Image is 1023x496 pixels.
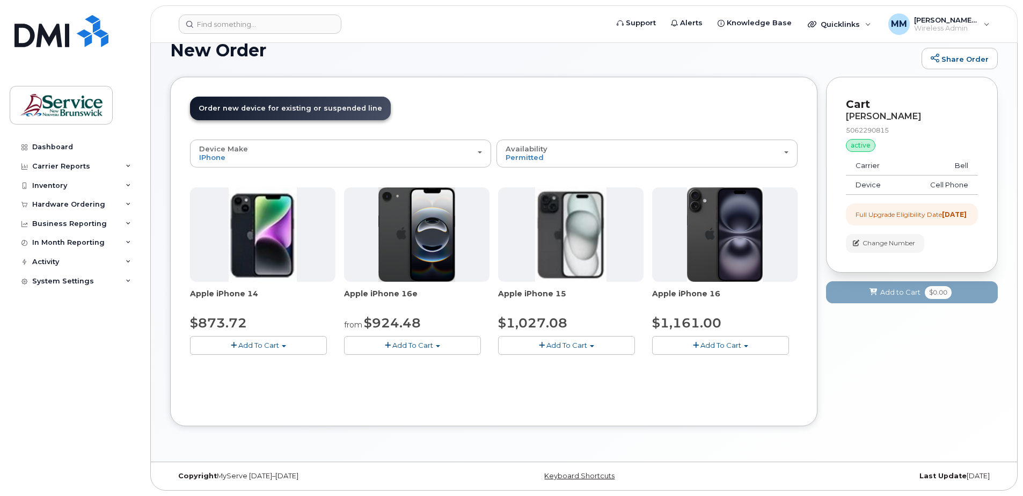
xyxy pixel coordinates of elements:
[344,336,481,355] button: Add To Cart
[199,153,225,162] span: iPhone
[506,153,544,162] span: Permitted
[238,341,279,349] span: Add To Cart
[496,140,798,167] button: Availability Permitted
[722,472,998,480] div: [DATE]
[914,24,978,33] span: Wireless Admin
[652,288,798,310] div: Apple iPhone 16
[663,12,710,34] a: Alerts
[498,288,644,310] div: Apple iPhone 15
[546,341,587,349] span: Add To Cart
[700,341,741,349] span: Add To Cart
[880,287,920,297] span: Add to Cart
[942,210,967,218] strong: [DATE]
[846,139,875,152] div: active
[925,286,952,299] span: $0.00
[652,336,789,355] button: Add To Cart
[891,18,907,31] span: MM
[378,187,456,282] img: iphone16e.png
[821,20,860,28] span: Quicklinks
[229,187,297,282] img: iphone14.jpg
[919,472,967,480] strong: Last Update
[344,320,362,330] small: from
[922,48,998,69] a: Share Order
[506,144,547,153] span: Availability
[170,41,916,60] h1: New Order
[199,144,248,153] span: Device Make
[190,315,247,331] span: $873.72
[190,336,327,355] button: Add To Cart
[498,315,567,331] span: $1,027.08
[856,210,967,219] div: Full Upgrade Eligibility Date
[544,472,615,480] a: Keyboard Shortcuts
[863,238,915,248] span: Change Number
[190,140,491,167] button: Device Make iPhone
[190,288,335,310] div: Apple iPhone 14
[846,97,978,112] p: Cart
[178,472,217,480] strong: Copyright
[609,12,663,34] a: Support
[826,281,998,303] button: Add to Cart $0.00
[344,288,489,310] div: Apple iPhone 16e
[179,14,341,34] input: Find something...
[710,12,799,34] a: Knowledge Base
[626,18,656,28] span: Support
[846,234,924,253] button: Change Number
[680,18,703,28] span: Alerts
[846,126,978,135] div: 5062290815
[652,315,721,331] span: $1,161.00
[364,315,421,331] span: $924.48
[727,18,792,28] span: Knowledge Base
[498,336,635,355] button: Add To Cart
[914,16,978,24] span: [PERSON_NAME] (ASD-E)
[199,104,382,112] span: Order new device for existing or suspended line
[170,472,446,480] div: MyServe [DATE]–[DATE]
[846,112,978,121] div: [PERSON_NAME]
[392,341,433,349] span: Add To Cart
[903,176,978,195] td: Cell Phone
[881,13,997,35] div: McEachern, Melissa (ASD-E)
[846,176,903,195] td: Device
[846,156,903,176] td: Carrier
[903,156,978,176] td: Bell
[535,187,607,282] img: iphone15.jpg
[800,13,879,35] div: Quicklinks
[687,187,763,282] img: iphone_16_plus.png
